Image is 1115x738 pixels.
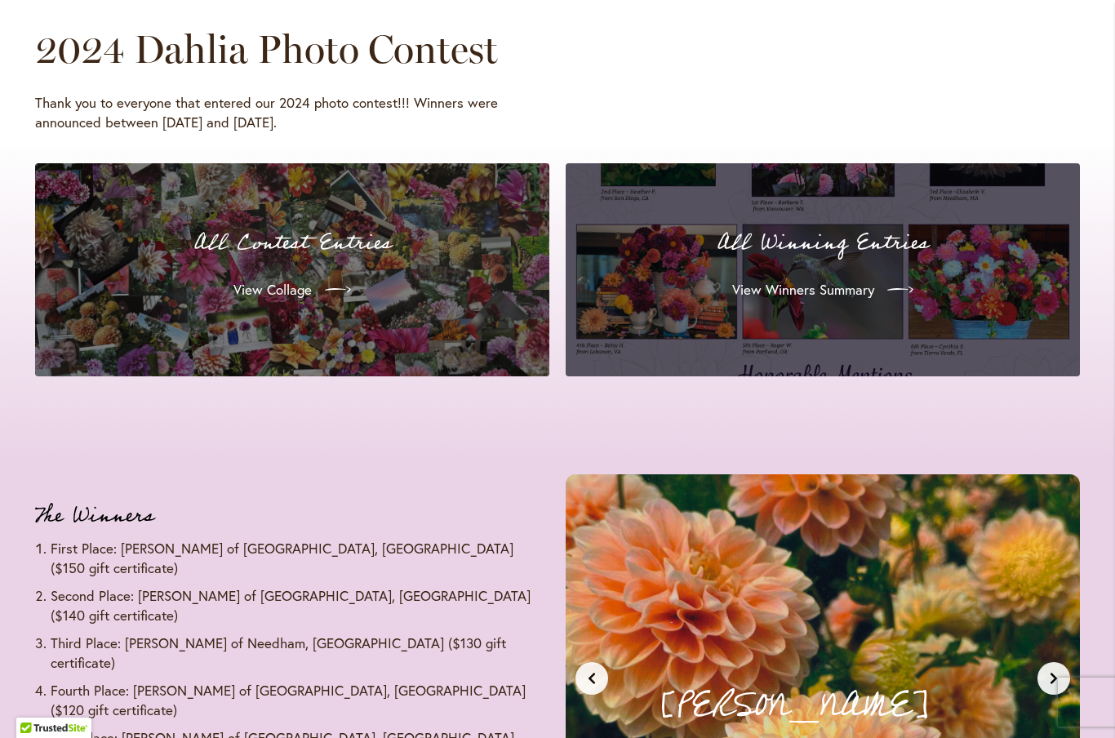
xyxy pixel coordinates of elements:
[51,586,549,625] li: Second Place: [PERSON_NAME] of [GEOGRAPHIC_DATA], [GEOGRAPHIC_DATA] ($140 gift certificate)
[51,539,549,578] li: First Place: [PERSON_NAME] of [GEOGRAPHIC_DATA], [GEOGRAPHIC_DATA] ($150 gift certificate)
[35,93,566,132] p: Thank you to everyone that entered our 2024 photo contest!!! Winners were announced between [DATE...
[719,267,926,313] a: View Winners Summary
[55,226,530,260] p: All Contest Entries
[655,678,1044,732] p: [PERSON_NAME]
[1037,662,1070,695] button: Next slide
[220,267,364,313] a: View Collage
[35,500,549,532] h3: The Winners
[35,24,1033,73] h2: 2024 Dahlia Photo Contest
[233,280,312,300] span: View Collage
[51,634,549,673] li: Third Place: [PERSON_NAME] of Needham, [GEOGRAPHIC_DATA] ($130 gift certificate)
[585,226,1060,260] p: All Winning Entries
[575,662,608,695] button: Previous slide
[732,280,874,300] span: View Winners Summary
